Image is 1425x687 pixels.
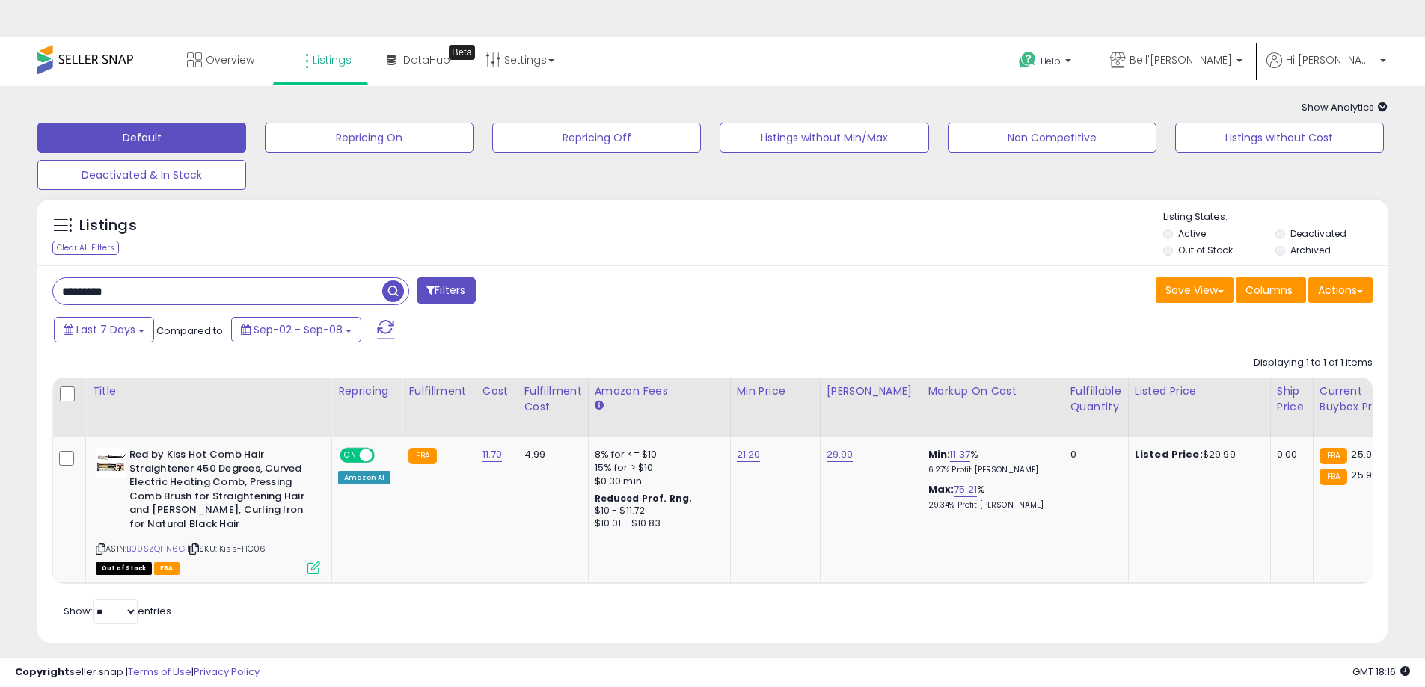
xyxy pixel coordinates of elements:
[187,543,266,555] span: | SKU: Kiss-HC06
[482,447,503,462] a: 11.70
[408,383,469,399] div: Fulfillment
[524,448,577,461] div: 4.99
[76,322,135,337] span: Last 7 Days
[595,517,719,530] div: $10.01 - $10.83
[129,448,311,534] b: Red by Kiss Hot Comb Hair Straightener 450 Degrees, Curved Electric Heating Comb, Pressing Comb B...
[928,383,1058,399] div: Markup on Cost
[417,277,475,304] button: Filters
[52,241,119,255] div: Clear All Filters
[1277,383,1307,415] div: Ship Price
[92,383,325,399] div: Title
[1245,283,1293,298] span: Columns
[408,448,436,464] small: FBA
[128,665,191,679] a: Terms of Use
[176,37,266,82] a: Overview
[1163,210,1388,224] p: Listing States:
[79,215,137,236] h5: Listings
[1351,468,1378,482] span: 25.99
[595,448,719,461] div: 8% for <= $10
[64,604,171,618] span: Show: entries
[1320,448,1347,464] small: FBA
[1156,277,1234,303] button: Save View
[595,383,724,399] div: Amazon Fees
[37,160,246,190] button: Deactivated & In Stock
[156,324,225,338] span: Compared to:
[737,383,814,399] div: Min Price
[373,449,396,462] span: OFF
[954,482,977,497] a: 75.21
[720,123,928,153] button: Listings without Min/Max
[1018,51,1037,70] i: Get Help
[1320,469,1347,485] small: FBA
[474,37,566,82] a: Settings
[595,492,693,505] b: Reduced Prof. Rng.
[376,37,462,82] a: DataHub
[15,665,70,679] strong: Copyright
[154,562,180,575] span: FBA
[1286,52,1376,67] span: Hi [PERSON_NAME]
[1302,100,1388,114] span: Show Analytics
[1070,448,1117,461] div: 0
[254,322,343,337] span: Sep-02 - Sep-08
[827,383,916,399] div: [PERSON_NAME]
[1290,227,1346,240] label: Deactivated
[449,45,475,60] div: Tooltip anchor
[737,447,761,462] a: 21.20
[96,448,126,478] img: 41LyAXXXdRL._SL40_.jpg
[1351,447,1379,461] span: 25.94
[15,665,260,680] div: seller snap | |
[1277,448,1302,461] div: 0.00
[928,448,1052,475] div: %
[37,123,246,153] button: Default
[595,399,604,413] small: Amazon Fees.
[928,483,1052,511] div: %
[482,383,512,399] div: Cost
[341,449,360,462] span: ON
[338,383,396,399] div: Repricing
[928,500,1052,511] p: 29.34% Profit [PERSON_NAME]
[1236,277,1306,303] button: Columns
[231,317,361,342] button: Sep-02 - Sep-08
[827,447,854,462] a: 29.99
[1178,244,1233,256] label: Out of Stock
[595,461,719,475] div: 15% for > $10
[1352,665,1410,679] span: 2025-09-16 18:16 GMT
[595,505,719,517] div: $10 - $11.72
[524,383,582,415] div: Fulfillment Cost
[54,317,154,342] button: Last 7 Days
[96,562,152,575] span: All listings that are currently out of stock and unavailable for purchase on Amazon
[1099,37,1254,86] a: Bell'[PERSON_NAME]
[492,123,701,153] button: Repricing Off
[948,123,1156,153] button: Non Competitive
[1007,40,1086,86] a: Help
[1254,356,1373,370] div: Displaying 1 to 1 of 1 items
[1266,52,1386,86] a: Hi [PERSON_NAME]
[126,543,185,555] a: B09SZQHN6G
[1041,55,1061,67] span: Help
[403,52,450,67] span: DataHub
[922,378,1064,437] th: The percentage added to the cost of goods (COGS) that forms the calculator for Min & Max prices.
[1135,447,1203,461] b: Listed Price:
[1130,52,1232,67] span: Bell'[PERSON_NAME]
[278,37,363,82] a: Listings
[206,52,254,67] span: Overview
[1135,383,1264,399] div: Listed Price
[1178,227,1206,240] label: Active
[595,475,719,488] div: $0.30 min
[928,482,954,496] b: Max:
[1175,123,1384,153] button: Listings without Cost
[1320,383,1397,415] div: Current Buybox Price
[928,465,1052,475] p: 6.27% Profit [PERSON_NAME]
[1070,383,1122,415] div: Fulfillable Quantity
[928,447,951,461] b: Min:
[194,665,260,679] a: Privacy Policy
[265,123,474,153] button: Repricing On
[950,447,970,462] a: 11.37
[1308,277,1373,303] button: Actions
[96,448,320,573] div: ASIN:
[1290,244,1331,256] label: Archived
[338,471,390,484] div: Amazon AI
[313,52,352,67] span: Listings
[1135,448,1259,461] div: $29.99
